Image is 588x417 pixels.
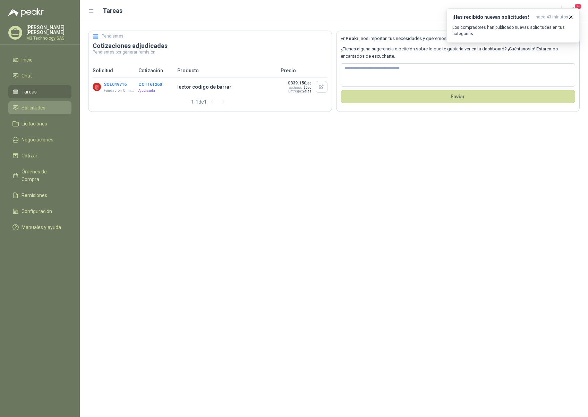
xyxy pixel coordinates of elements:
button: SOL049716 [104,82,127,87]
span: $ [304,85,312,89]
div: Incluido [289,85,302,89]
a: Órdenes de Compra [8,165,71,186]
img: Company Logo [93,83,101,91]
h3: Cotizaciones adjudicadas [93,42,327,50]
p: Precio [281,67,327,74]
p: ¿Tienes alguna sugerencia o petición sobre lo que te gustaría ver en tu dashboard? ¡Cuéntanoslo! ... [341,46,576,60]
p: Pendientes por generar remisión [93,50,327,54]
p: Producto [177,67,276,74]
h5: Pendientes [102,33,123,40]
button: COT161260 [138,82,162,87]
p: M3 Technology SAS [26,36,71,40]
p: [PERSON_NAME] [PERSON_NAME] [26,25,71,35]
span: Configuración [22,207,52,215]
p: En , nos importan tus necesidades y queremos ofrecerte la mejor solución de procurement posible. [341,35,576,42]
a: Manuales y ayuda [8,221,71,234]
a: Solicitudes [8,101,71,114]
a: Negociaciones [8,133,71,146]
a: Inicio [8,53,71,66]
span: 339.150 [290,81,312,85]
p: $ [288,81,312,85]
button: Envíar [341,90,576,103]
b: Peakr [346,36,359,41]
span: ,00 [306,81,312,85]
p: Fundación Clínica Shaio [104,88,135,93]
a: Licitaciones [8,117,71,130]
span: Remisiones [22,191,47,199]
p: Los compradores han publicado nuevas solicitudes en tus categorías. [452,24,574,37]
span: ,00 [308,86,312,89]
span: hace 43 minutos [536,14,568,20]
button: ¡Has recibido nuevas solicitudes!hace 43 minutos Los compradores han publicado nuevas solicitudes... [446,8,580,43]
a: Chat [8,69,71,82]
p: Cotización [138,67,173,74]
span: Licitaciones [22,120,47,128]
p: lector codigo de barrar [177,83,276,91]
span: Inicio [22,56,33,64]
span: Cotizar [22,152,37,160]
span: Solicitudes [22,104,45,112]
img: Logo peakr [8,8,44,17]
a: Cotizar [8,149,71,162]
h3: ¡Has recibido nuevas solicitudes! [452,14,533,20]
span: Negociaciones [22,136,53,144]
span: Tareas [22,88,37,96]
button: 4 [567,5,580,17]
p: Entrega: [288,89,312,93]
a: Remisiones [8,189,71,202]
span: 0 [306,85,312,89]
p: Ajudicada [138,88,173,93]
span: 2 días [302,89,312,93]
a: Configuración [8,205,71,218]
span: Manuales y ayuda [22,223,61,231]
span: 4 [574,3,582,10]
p: Solicitud [93,67,134,74]
span: Chat [22,72,32,80]
h1: Tareas [103,6,122,16]
span: Órdenes de Compra [22,168,65,183]
a: Tareas [8,85,71,98]
div: 1 - 1 de 1 [191,96,229,107]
